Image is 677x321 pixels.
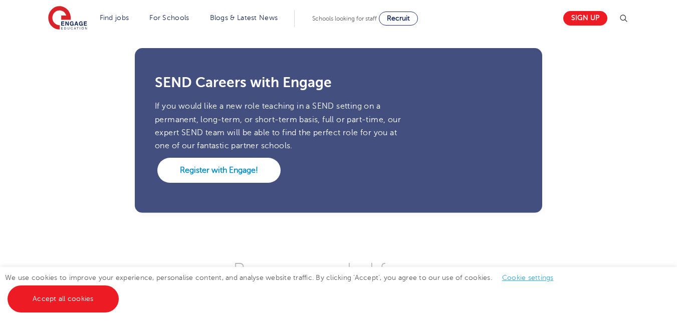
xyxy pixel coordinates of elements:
[5,274,564,302] span: We use cookies to improve your experience, personalise content, and analyse website traffic. By c...
[48,6,87,31] img: Engage Education
[100,14,129,22] a: Find jobs
[155,76,522,90] h3: SEND Careers with Engage
[563,11,607,26] a: Sign up
[155,100,404,152] p: If you would like a new role teaching in a SEND setting on a permanent, long-term, or short-term ...
[42,258,635,283] h3: Recommended for you
[379,12,418,26] a: Recruit
[387,15,410,22] span: Recruit
[312,15,377,22] span: Schools looking for staff
[502,274,554,281] a: Cookie settings
[157,158,281,183] a: Register with Engage!
[149,14,189,22] a: For Schools
[8,285,119,312] a: Accept all cookies
[210,14,278,22] a: Blogs & Latest News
